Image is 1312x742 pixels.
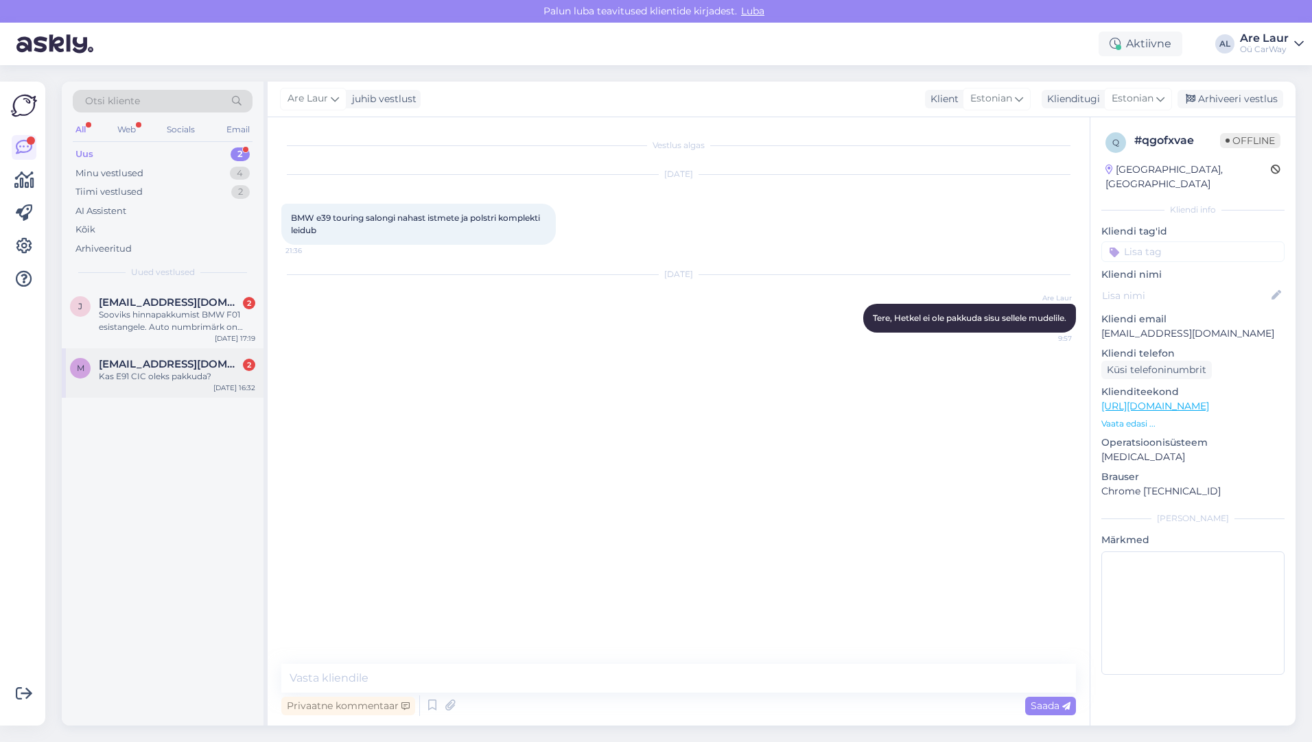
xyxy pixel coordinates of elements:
div: Are Laur [1240,33,1289,44]
span: 21:36 [285,246,337,256]
div: 2 [243,297,255,309]
span: Estonian [970,91,1012,106]
span: 9:57 [1020,333,1072,344]
div: Socials [164,121,198,139]
span: M [77,363,84,373]
img: Askly Logo [11,93,37,119]
div: 2 [231,185,250,199]
div: [DATE] [281,168,1076,180]
div: [DATE] [281,268,1076,280]
div: 2 [243,359,255,371]
div: Klienditugi [1042,92,1100,106]
span: J [78,301,82,311]
a: [URL][DOMAIN_NAME] [1101,400,1209,412]
div: Kas E91 CIC oleks pakkuda? [99,370,255,383]
p: Operatsioonisüsteem [1101,435,1285,450]
span: q [1112,137,1119,147]
span: BMW e39 touring salongi nahast istmete ja polstri komplekti leidub [291,213,542,235]
a: Are LaurOü CarWay [1240,33,1304,55]
p: Märkmed [1101,533,1285,547]
input: Lisa tag [1101,241,1285,262]
div: AL [1215,34,1234,53]
p: [EMAIL_ADDRESS][DOMAIN_NAME] [1101,326,1285,341]
p: Brauser [1101,470,1285,484]
div: # qgofxvae [1134,132,1220,149]
div: Klient [925,92,959,106]
div: 2 [231,147,250,161]
input: Lisa nimi [1102,288,1269,303]
div: Email [224,121,253,139]
div: Aktiivne [1099,32,1182,56]
span: Offline [1220,133,1280,148]
p: Chrome [TECHNICAL_ID] [1101,484,1285,499]
div: AI Assistent [75,204,126,218]
div: Minu vestlused [75,167,143,180]
div: Sooviks hinnapakkumist BMW F01 esistangele. Auto numbrimärk on 052DCF [99,309,255,333]
div: Vestlus algas [281,139,1076,152]
div: [DATE] 16:32 [213,383,255,393]
p: Kliendi tag'id [1101,224,1285,239]
p: Klienditeekond [1101,385,1285,399]
div: Privaatne kommentaar [281,697,415,715]
div: Kõik [75,223,95,237]
span: Otsi kliente [85,94,140,108]
div: juhib vestlust [347,92,417,106]
div: Arhiveeri vestlus [1178,90,1283,108]
span: Are Laur [1020,293,1072,303]
span: Uued vestlused [131,266,195,278]
div: Küsi telefoninumbrit [1101,361,1212,379]
p: [MEDICAL_DATA] [1101,450,1285,464]
span: Estonian [1112,91,1153,106]
span: Are Laur [288,91,328,106]
span: Tere, Hetkel ei ole pakkuda sisu sellele mudelile. [873,313,1066,323]
span: Luba [737,5,769,17]
div: 4 [230,167,250,180]
div: Arhiveeritud [75,242,132,256]
div: [GEOGRAPHIC_DATA], [GEOGRAPHIC_DATA] [1105,163,1271,191]
span: Saada [1031,699,1070,712]
div: [DATE] 17:19 [215,333,255,344]
div: Web [115,121,139,139]
p: Kliendi email [1101,312,1285,326]
div: Uus [75,147,93,161]
p: Kliendi telefon [1101,346,1285,361]
div: [PERSON_NAME] [1101,512,1285,525]
span: Maarjavh@gmail.com [99,358,242,370]
div: Tiimi vestlused [75,185,143,199]
div: Kliendi info [1101,204,1285,216]
div: All [73,121,89,139]
p: Vaata edasi ... [1101,418,1285,430]
div: Oü CarWay [1240,44,1289,55]
span: Jogilakristiina@gmail.com [99,296,242,309]
p: Kliendi nimi [1101,267,1285,282]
